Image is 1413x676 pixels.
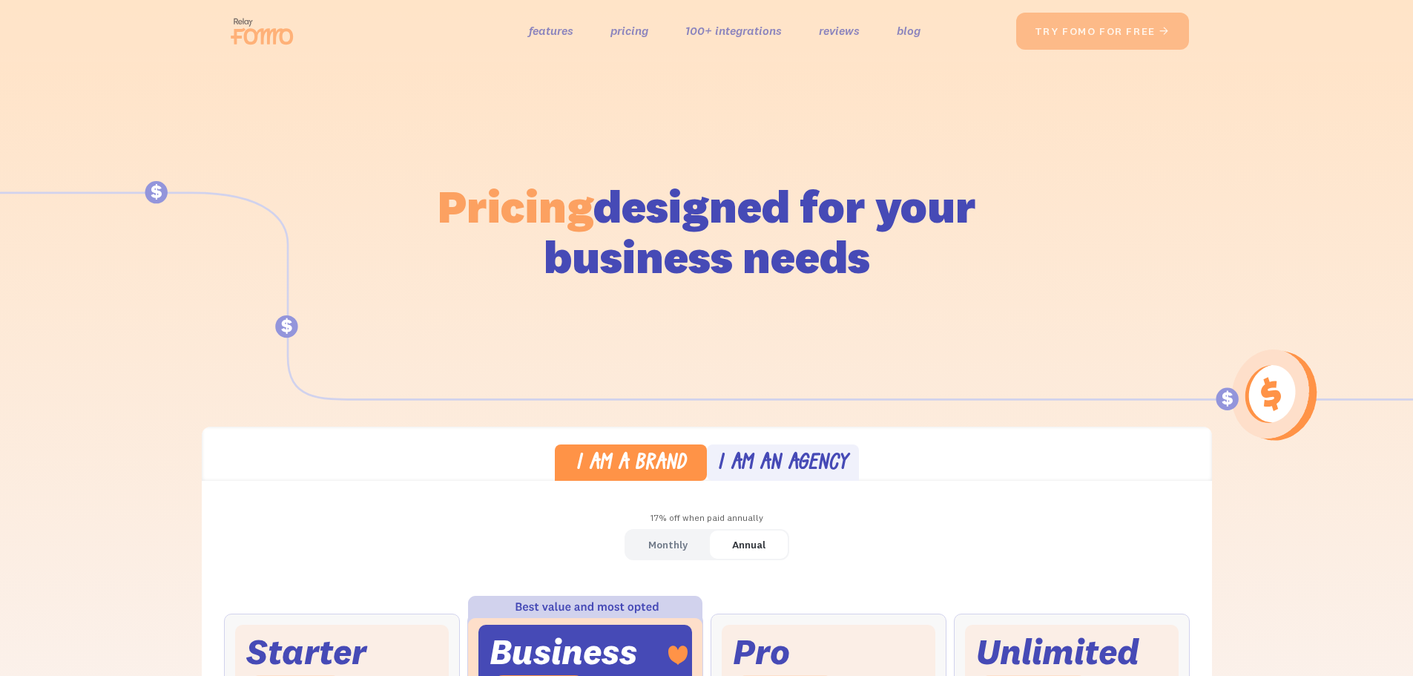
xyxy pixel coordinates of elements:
div: Monthly [648,534,688,556]
div: Starter [246,636,366,668]
div: Business [490,636,637,668]
a: try fomo for free [1016,13,1189,50]
div: I am an agency [717,453,848,475]
a: 100+ integrations [685,20,782,42]
a: blog [897,20,920,42]
div: 17% off when paid annually [202,508,1212,529]
a: pricing [610,20,648,42]
a: reviews [819,20,860,42]
div: Pro [733,636,790,668]
h1: designed for your business needs [437,181,977,282]
div: Unlimited [976,636,1139,668]
span:  [1159,24,1170,38]
div: I am a brand [576,453,686,475]
span: Pricing [438,177,593,234]
a: features [529,20,573,42]
div: Annual [732,534,765,556]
